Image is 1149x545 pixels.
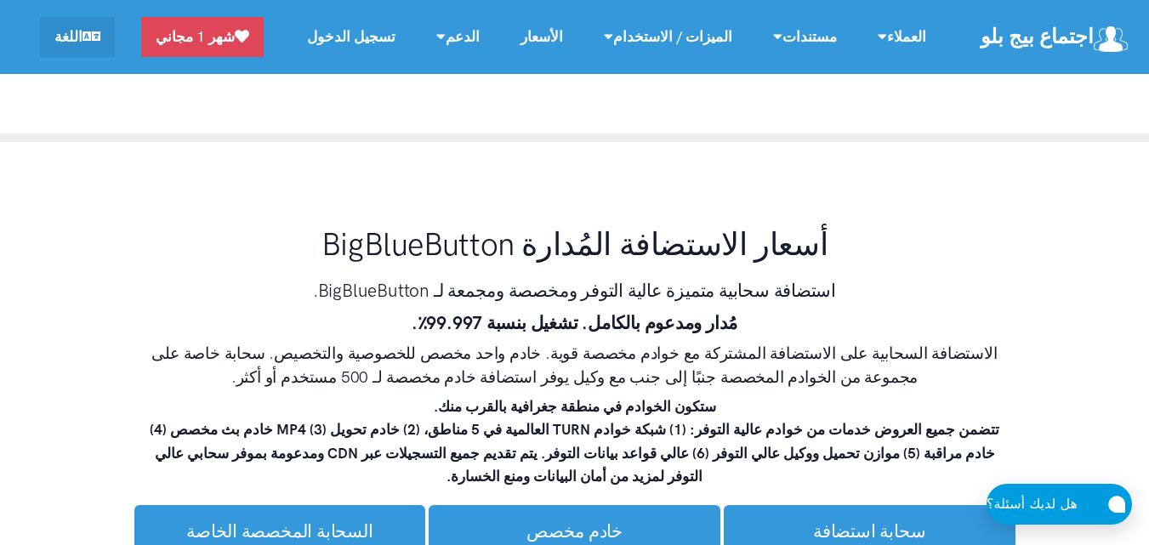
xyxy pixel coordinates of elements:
h3: السحابة المخصصة الخاصة [148,519,412,543]
h1: أسعار الاستضافة المُدارة BigBlueButton [150,224,1000,264]
div: هل لديك أسئلة؟ [987,493,1095,515]
a: الدعم [416,19,500,55]
h3: سحابة استضافة [737,519,1002,543]
h3: استضافة سحابية متميزة عالية التوفر ومخصصة ومجمعة لـ BigBlueButton. [150,278,1000,303]
h3: خادم مخصص [442,519,707,543]
a: مستندات [753,19,857,55]
a: شهر 1 مجاني [141,17,264,57]
h4: الاستضافة السحابية على الاستضافة المشتركة مع خوادم مخصصة قوية. خادم واحد مخصص للخصوصية والتخصيص. ... [150,342,1000,389]
button: هل لديك أسئلة؟ [987,484,1132,525]
a: العملاء [857,19,947,55]
a: اجتماع بيج بلو [981,19,1132,55]
strong: مُدار ومدعوم بالكامل. تشغيل بنسبة 99.997٪. [412,312,737,333]
img: شعار [1094,26,1128,52]
strong: ستكون الخوادم في منطقة جغرافية بالقرب منك. تتضمن جميع العروض خدمات من خوادم عالية التوفر: (1) شبك... [150,398,999,485]
a: تسجيل الدخول [287,19,416,55]
a: اللغة [40,17,115,57]
a: الأسعار [500,19,583,55]
a: الميزات / الاستخدام [583,19,753,55]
